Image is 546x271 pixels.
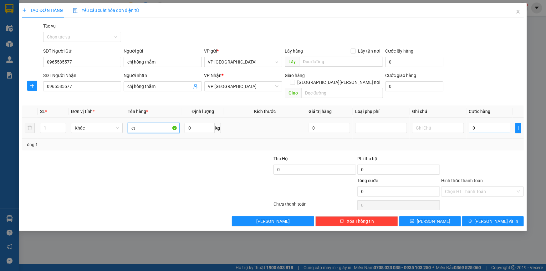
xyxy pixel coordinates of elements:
[410,105,467,118] th: Ghi chú
[357,155,440,165] div: Phí thu hộ
[22,8,63,13] span: TẠO ĐƠN HÀNG
[208,82,278,91] span: VP Đà Nẵng
[353,105,410,118] th: Loại phụ phí
[347,218,374,225] span: Xóa Thông tin
[28,83,37,88] span: plus
[40,109,45,114] span: SL
[417,218,450,225] span: [PERSON_NAME]
[515,123,521,133] button: plus
[475,218,518,225] span: [PERSON_NAME] và In
[43,48,121,54] div: SĐT Người Gửi
[385,73,416,78] label: Cước giao hàng
[399,216,461,226] button: save[PERSON_NAME]
[27,81,37,91] button: plus
[75,123,119,133] span: Khác
[192,109,214,114] span: Định lượng
[285,57,299,67] span: Lấy
[128,123,180,133] input: VD: Bàn, Ghế
[412,123,464,133] input: Ghi Chú
[299,57,383,67] input: Dọc đường
[204,73,222,78] span: VP Nhận
[295,79,383,86] span: [GEOGRAPHIC_DATA][PERSON_NAME] nơi
[71,109,94,114] span: Đơn vị tính
[509,3,527,21] button: Close
[208,57,278,67] span: VP Can Lộc
[516,125,521,130] span: plus
[204,48,282,54] div: VP gửi
[73,8,78,13] img: icon
[193,84,198,89] span: user-add
[215,123,221,133] span: kg
[462,216,524,226] button: printer[PERSON_NAME] và In
[385,57,443,67] input: Cước lấy hàng
[256,218,290,225] span: [PERSON_NAME]
[73,8,139,13] span: Yêu cầu xuất hóa đơn điện tử
[273,156,288,161] span: Thu Hộ
[385,81,443,91] input: Cước giao hàng
[254,109,276,114] span: Kích thước
[285,49,303,54] span: Lấy hàng
[309,109,332,114] span: Giá trị hàng
[516,9,521,14] span: close
[232,216,314,226] button: [PERSON_NAME]
[315,216,398,226] button: deleteXóa Thông tin
[301,88,383,98] input: Dọc đường
[25,123,35,133] button: delete
[441,178,483,183] label: Hình thức thanh toán
[385,49,414,54] label: Cước lấy hàng
[309,123,350,133] input: 0
[469,109,491,114] span: Cước hàng
[285,88,301,98] span: Giao
[22,8,27,13] span: plus
[340,219,344,224] span: delete
[25,141,211,148] div: Tổng: 1
[128,109,148,114] span: Tên hàng
[124,72,202,79] div: Người nhận
[273,201,357,212] div: Chưa thanh toán
[43,72,121,79] div: SĐT Người Nhận
[468,219,472,224] span: printer
[357,178,378,183] span: Tổng cước
[124,48,202,54] div: Người gửi
[43,23,56,28] label: Tác vụ
[356,48,383,54] span: Lấy tận nơi
[285,73,305,78] span: Giao hàng
[410,219,414,224] span: save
